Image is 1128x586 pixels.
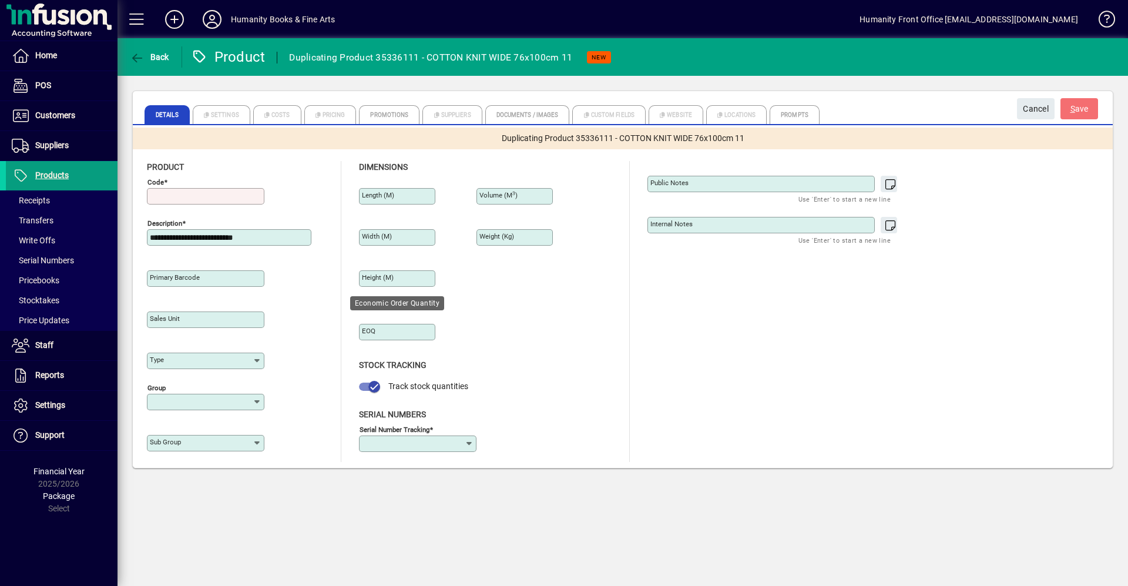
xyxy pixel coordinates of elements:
[359,162,408,172] span: Dimensions
[1070,99,1089,119] span: ave
[6,190,117,210] a: Receipts
[35,51,57,60] span: Home
[156,9,193,30] button: Add
[1060,98,1098,119] button: Save
[350,296,444,310] div: Economic Order Quantity
[6,230,117,250] a: Write Offs
[362,191,394,199] mat-label: Length (m)
[35,110,75,120] span: Customers
[35,400,65,410] span: Settings
[150,438,181,446] mat-label: Sub group
[362,273,394,282] mat-label: Height (m)
[6,310,117,330] a: Price Updates
[33,467,85,476] span: Financial Year
[6,331,117,360] a: Staff
[798,233,891,247] mat-hint: Use 'Enter' to start a new line
[35,430,65,440] span: Support
[147,178,164,186] mat-label: Code
[147,162,184,172] span: Product
[127,46,172,68] button: Back
[650,220,693,228] mat-label: Internal Notes
[512,190,515,196] sup: 3
[502,132,744,145] span: Duplicating Product 35336111 - COTTON KNIT WIDE 76x100cm 11
[130,52,169,62] span: Back
[35,81,51,90] span: POS
[12,296,59,305] span: Stocktakes
[147,219,182,227] mat-label: Description
[388,381,468,391] span: Track stock quantities
[650,179,689,187] mat-label: Public Notes
[150,356,164,364] mat-label: Type
[12,236,55,245] span: Write Offs
[6,101,117,130] a: Customers
[193,9,231,30] button: Profile
[12,196,50,205] span: Receipts
[1090,2,1113,41] a: Knowledge Base
[150,314,180,323] mat-label: Sales unit
[798,192,891,206] mat-hint: Use 'Enter' to start a new line
[6,391,117,420] a: Settings
[150,273,200,282] mat-label: Primary barcode
[359,410,426,419] span: Serial Numbers
[362,327,375,335] mat-label: EOQ
[6,41,117,71] a: Home
[479,232,514,240] mat-label: Weight (Kg)
[35,170,69,180] span: Products
[35,340,53,350] span: Staff
[12,216,53,225] span: Transfers
[860,10,1078,29] div: Humanity Front Office [EMAIL_ADDRESS][DOMAIN_NAME]
[6,290,117,310] a: Stocktakes
[6,421,117,450] a: Support
[43,491,75,501] span: Package
[1070,104,1075,113] span: S
[6,210,117,230] a: Transfers
[6,250,117,270] a: Serial Numbers
[359,360,427,370] span: Stock Tracking
[35,140,69,150] span: Suppliers
[289,48,572,67] div: Duplicating Product 35336111 - COTTON KNIT WIDE 76x100cm 11
[6,361,117,390] a: Reports
[6,71,117,101] a: POS
[12,276,59,285] span: Pricebooks
[1023,99,1049,119] span: Cancel
[147,384,166,392] mat-label: Group
[360,425,429,433] mat-label: Serial Number tracking
[231,10,335,29] div: Humanity Books & Fine Arts
[191,48,266,66] div: Product
[6,270,117,290] a: Pricebooks
[592,53,606,61] span: NEW
[12,256,74,265] span: Serial Numbers
[479,191,518,199] mat-label: Volume (m )
[12,316,69,325] span: Price Updates
[117,46,182,68] app-page-header-button: Back
[6,131,117,160] a: Suppliers
[1017,98,1055,119] button: Cancel
[362,232,392,240] mat-label: Width (m)
[35,370,64,380] span: Reports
